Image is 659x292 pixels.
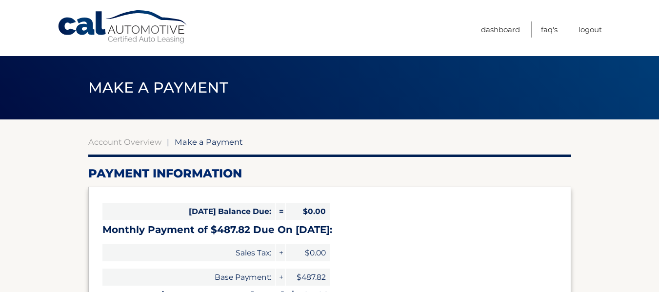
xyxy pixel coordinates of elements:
a: Account Overview [88,137,161,147]
span: [DATE] Balance Due: [102,203,275,220]
a: FAQ's [541,21,558,38]
span: Make a Payment [88,78,228,97]
a: Cal Automotive [57,10,189,44]
span: Base Payment: [102,269,275,286]
a: Logout [579,21,602,38]
h3: Monthly Payment of $487.82 Due On [DATE]: [102,224,557,236]
a: Dashboard [481,21,520,38]
span: Sales Tax: [102,244,275,261]
h2: Payment Information [88,166,571,181]
span: $487.82 [286,269,330,286]
span: + [276,269,285,286]
span: $0.00 [286,203,330,220]
span: | [167,137,169,147]
span: $0.00 [286,244,330,261]
span: Make a Payment [175,137,243,147]
span: = [276,203,285,220]
span: + [276,244,285,261]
